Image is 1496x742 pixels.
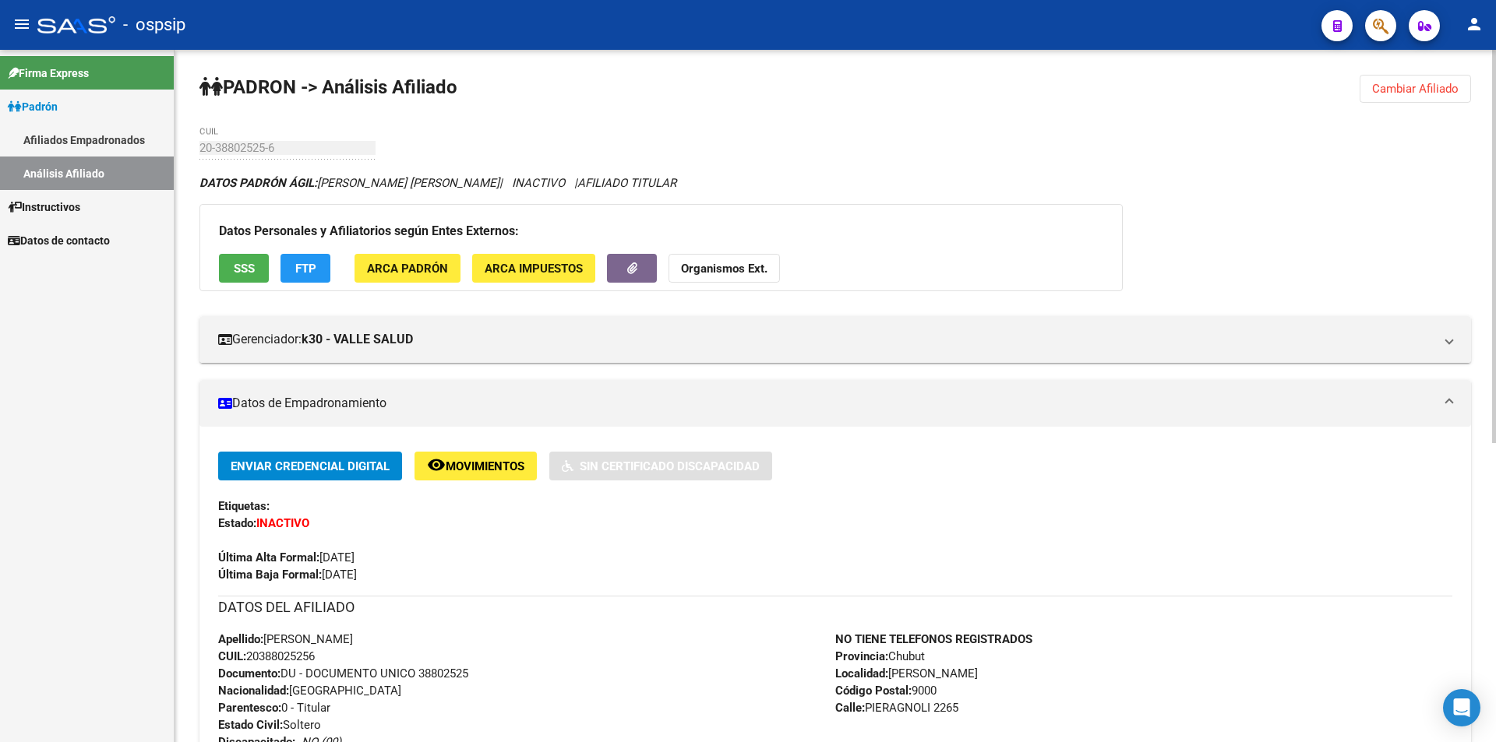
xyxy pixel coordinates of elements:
[8,199,80,216] span: Instructivos
[199,176,499,190] span: [PERSON_NAME] [PERSON_NAME]
[12,15,31,33] mat-icon: menu
[280,254,330,283] button: FTP
[681,262,767,276] strong: Organismos Ext.
[427,455,446,474] mat-icon: remove_red_eye
[1360,75,1471,103] button: Cambiar Afiliado
[199,176,317,190] strong: DATOS PADRÓN ÁGIL:
[199,176,676,190] i: | INACTIVO |
[8,65,89,82] span: Firma Express
[123,8,185,42] span: - ospsip
[669,254,780,283] button: Organismos Ext.
[835,701,865,715] strong: Calle:
[218,649,246,663] strong: CUIL:
[218,684,289,698] strong: Nacionalidad:
[580,459,760,473] span: Sin Certificado Discapacidad
[415,452,537,480] button: Movimientos
[1372,82,1459,96] span: Cambiar Afiliado
[577,176,676,190] span: AFILIADO TITULAR
[219,220,1103,242] h3: Datos Personales y Afiliatorios según Entes Externos:
[1443,689,1480,726] div: Open Intercom Messenger
[218,718,321,732] span: Soltero
[218,516,256,530] strong: Estado:
[302,331,413,348] strong: k30 - VALLE SALUD
[8,98,58,115] span: Padrón
[199,380,1471,427] mat-expansion-panel-header: Datos de Empadronamiento
[835,649,888,663] strong: Provincia:
[218,596,1452,618] h3: DATOS DEL AFILIADO
[355,254,460,283] button: ARCA Padrón
[835,649,925,663] span: Chubut
[218,452,402,480] button: Enviar Credencial Digital
[446,459,524,473] span: Movimientos
[835,701,958,715] span: PIERAGNOLI 2265
[218,632,263,646] strong: Apellido:
[218,701,330,715] span: 0 - Titular
[218,632,353,646] span: [PERSON_NAME]
[835,666,978,680] span: [PERSON_NAME]
[835,684,937,698] span: 9000
[219,254,269,283] button: SSS
[218,331,1434,348] mat-panel-title: Gerenciador:
[835,684,912,698] strong: Código Postal:
[218,550,355,564] span: [DATE]
[234,262,255,276] span: SSS
[218,568,322,582] strong: Última Baja Formal:
[1465,15,1484,33] mat-icon: person
[8,232,110,249] span: Datos de contacto
[218,568,357,582] span: [DATE]
[218,649,315,663] span: 20388025256
[218,395,1434,412] mat-panel-title: Datos de Empadronamiento
[367,262,448,276] span: ARCA Padrón
[218,666,280,680] strong: Documento:
[835,666,888,680] strong: Localidad:
[295,262,316,276] span: FTP
[218,666,468,680] span: DU - DOCUMENTO UNICO 38802525
[199,76,457,98] strong: PADRON -> Análisis Afiliado
[218,550,319,564] strong: Última Alta Formal:
[472,254,595,283] button: ARCA Impuestos
[218,718,283,732] strong: Estado Civil:
[218,701,281,715] strong: Parentesco:
[549,452,772,480] button: Sin Certificado Discapacidad
[256,516,309,530] strong: INACTIVO
[485,262,583,276] span: ARCA Impuestos
[218,499,270,513] strong: Etiquetas:
[835,632,1032,646] strong: NO TIENE TELEFONOS REGISTRADOS
[199,316,1471,363] mat-expansion-panel-header: Gerenciador:k30 - VALLE SALUD
[231,459,390,473] span: Enviar Credencial Digital
[218,684,401,698] span: [GEOGRAPHIC_DATA]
